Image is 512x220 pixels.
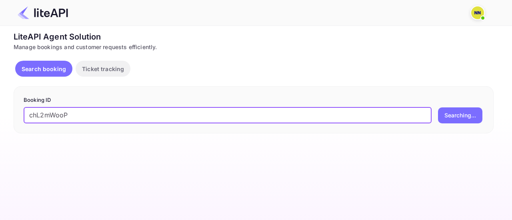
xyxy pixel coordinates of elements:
[438,107,482,123] button: Searching...
[471,6,484,19] img: N/A N/A
[18,6,68,19] img: LiteAPI Logo
[24,107,432,123] input: Enter Booking ID (e.g., 63782194)
[22,65,66,73] p: Search booking
[82,65,124,73] p: Ticket tracking
[14,43,494,51] div: Manage bookings and customer requests efficiently.
[14,31,494,43] div: LiteAPI Agent Solution
[24,96,484,104] p: Booking ID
